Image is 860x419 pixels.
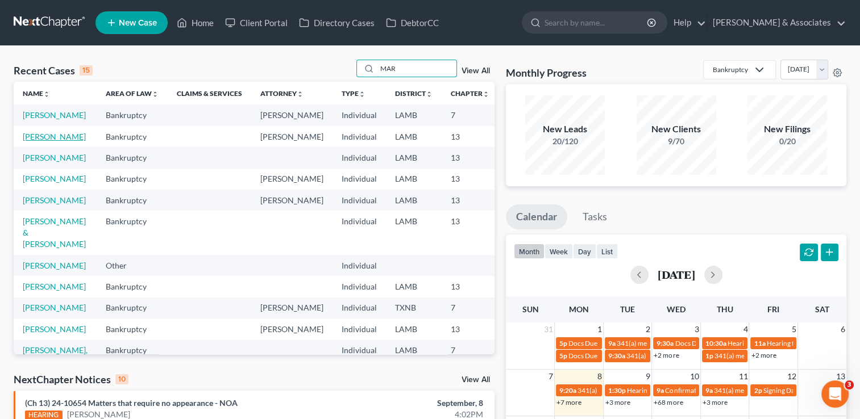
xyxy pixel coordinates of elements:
[506,204,567,229] a: Calendar
[522,304,539,314] span: Sun
[556,398,581,407] a: +7 more
[97,319,168,340] td: Bankruptcy
[442,298,498,319] td: 7
[545,12,649,33] input: Search by name...
[737,370,749,383] span: 11
[25,398,238,408] a: (Ch 13) 24-10654 Matters that require no appearance - NOA
[705,339,726,347] span: 10:30a
[568,339,662,347] span: Docs Due for [PERSON_NAME]
[665,386,794,395] span: Confirmation hearing for [PERSON_NAME]
[620,304,635,314] span: Tue
[525,136,605,147] div: 20/120
[637,136,716,147] div: 9/70
[668,12,706,33] a: Help
[442,340,498,372] td: 7
[426,91,433,98] i: unfold_more
[23,174,86,183] a: [PERSON_NAME]
[569,304,589,314] span: Mon
[171,12,219,33] a: Home
[386,190,442,211] td: LAMB
[386,104,442,125] td: LAMB
[742,322,749,336] span: 4
[43,91,50,98] i: unfold_more
[386,147,442,168] td: LAMB
[840,322,846,336] span: 6
[617,339,726,347] span: 341(a) meeting for [PERSON_NAME]
[97,255,168,276] td: Other
[442,104,498,125] td: 7
[442,276,498,297] td: 13
[251,169,333,190] td: [PERSON_NAME]
[543,322,554,336] span: 31
[97,169,168,190] td: Bankruptcy
[442,211,498,254] td: 13
[483,91,489,98] i: unfold_more
[23,261,86,270] a: [PERSON_NAME]
[657,386,664,395] span: 9a
[386,298,442,319] td: TXNB
[596,322,603,336] span: 1
[442,190,498,211] td: 13
[658,269,695,280] h2: [DATE]
[821,380,849,408] iframe: Intercom live chat
[333,104,386,125] td: Individual
[751,351,776,359] a: +2 more
[689,370,700,383] span: 10
[97,104,168,125] td: Bankruptcy
[260,89,304,98] a: Attorneyunfold_more
[714,386,824,395] span: 341(a) meeting for [PERSON_NAME]
[514,244,545,259] button: month
[23,195,86,205] a: [PERSON_NAME]
[559,386,576,395] span: 9:20a
[333,190,386,211] td: Individual
[705,351,713,360] span: 1p
[442,319,498,340] td: 13
[645,370,651,383] span: 9
[578,386,687,395] span: 341(a) meeting for [PERSON_NAME]
[23,303,86,312] a: [PERSON_NAME]
[359,91,365,98] i: unfold_more
[152,91,159,98] i: unfold_more
[705,386,713,395] span: 9a
[572,204,617,229] a: Tasks
[386,169,442,190] td: LAMB
[754,386,762,395] span: 2p
[377,60,456,77] input: Search by name...
[23,324,86,334] a: [PERSON_NAME]
[442,147,498,168] td: 13
[703,398,728,407] a: +3 more
[547,370,554,383] span: 7
[728,339,816,347] span: Hearing for [PERSON_NAME]
[693,322,700,336] span: 3
[462,67,490,75] a: View All
[97,147,168,168] td: Bankruptcy
[754,339,765,347] span: 11a
[596,370,603,383] span: 8
[605,398,630,407] a: +3 more
[766,339,855,347] span: Hearing for [PERSON_NAME]
[559,351,567,360] span: 5p
[23,345,88,366] a: [PERSON_NAME], [PERSON_NAME]
[97,298,168,319] td: Bankruptcy
[333,255,386,276] td: Individual
[106,89,159,98] a: Area of Lawunfold_more
[767,304,779,314] span: Fri
[251,298,333,319] td: [PERSON_NAME]
[297,91,304,98] i: unfold_more
[251,126,333,147] td: [PERSON_NAME]
[626,351,736,360] span: 341(a) meeting for [PERSON_NAME]
[333,276,386,297] td: Individual
[97,126,168,147] td: Bankruptcy
[23,110,86,120] a: [PERSON_NAME]
[14,64,93,77] div: Recent Cases
[835,370,846,383] span: 13
[333,126,386,147] td: Individual
[115,374,128,384] div: 10
[568,351,662,360] span: Docs Due for [PERSON_NAME]
[791,322,797,336] span: 5
[596,244,618,259] button: list
[333,319,386,340] td: Individual
[707,12,846,33] a: [PERSON_NAME] & Associates
[333,147,386,168] td: Individual
[654,351,679,359] a: +2 more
